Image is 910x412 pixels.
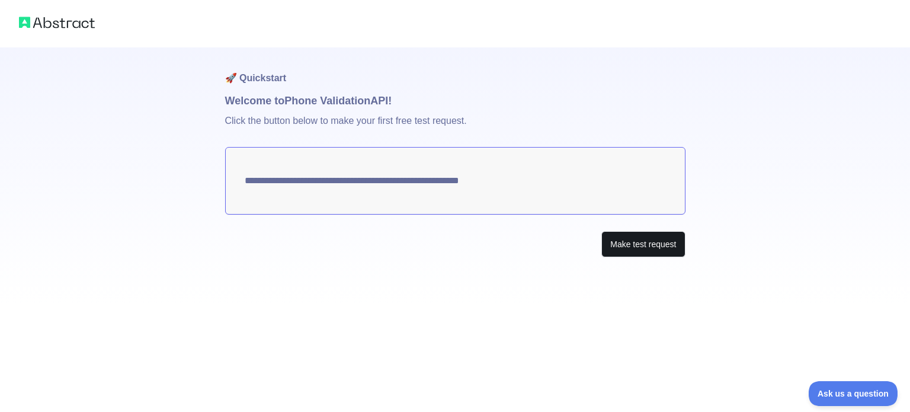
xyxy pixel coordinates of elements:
h1: 🚀 Quickstart [225,47,685,92]
button: Make test request [601,231,685,258]
h1: Welcome to Phone Validation API! [225,92,685,109]
iframe: Toggle Customer Support [809,381,898,406]
img: Abstract logo [19,14,95,31]
p: Click the button below to make your first free test request. [225,109,685,147]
